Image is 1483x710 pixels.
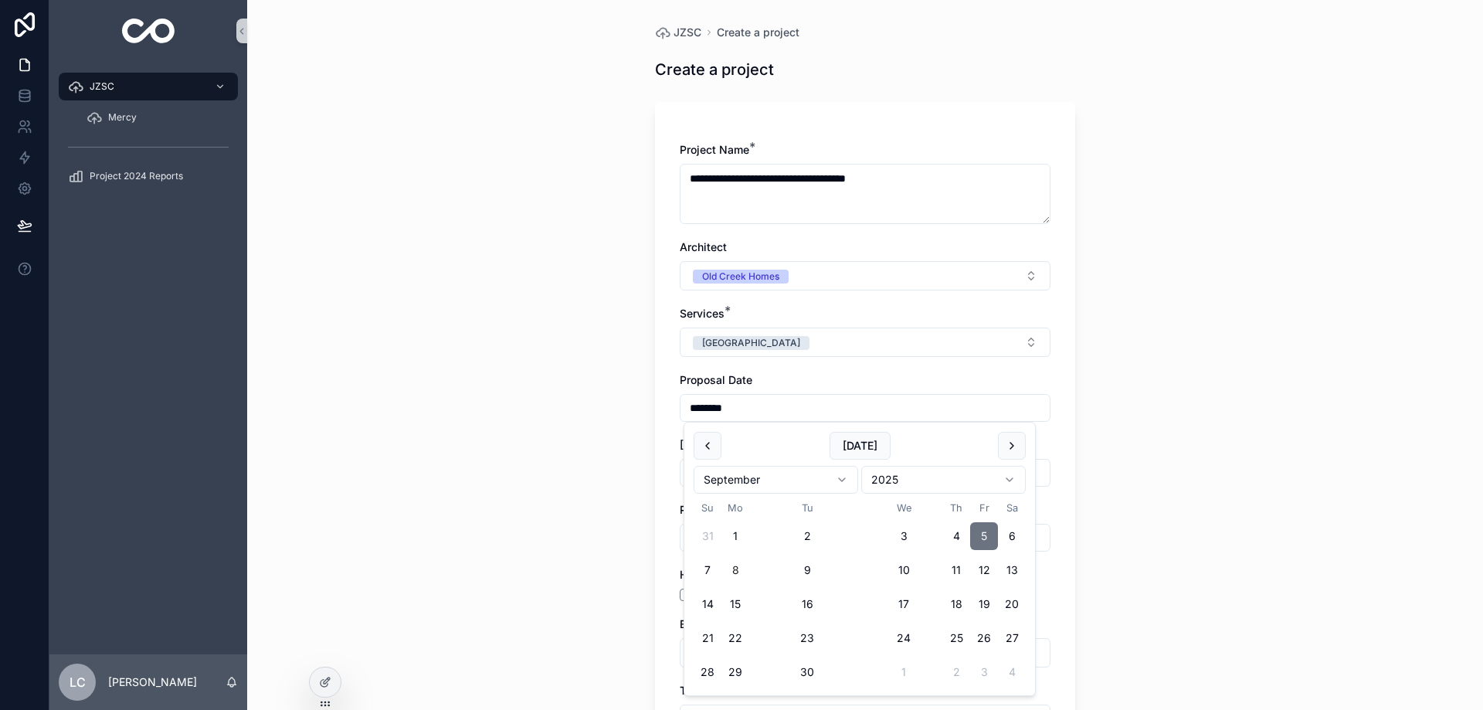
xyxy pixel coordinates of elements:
[865,500,942,516] th: Wednesday
[680,328,1050,357] button: Select Button
[793,624,821,652] button: Tuesday, September 23rd, 2025
[680,503,706,516] span: Price
[108,674,197,690] p: [PERSON_NAME]
[680,684,708,697] span: Team
[998,590,1026,618] button: Saturday, September 20th, 2025
[721,556,749,584] button: Today, Monday, September 8th, 2025
[680,568,713,581] span: Hourly
[694,500,721,516] th: Sunday
[998,658,1026,686] button: Saturday, October 4th, 2025
[942,522,970,550] button: Thursday, September 4th, 2025
[830,432,891,460] button: [DATE]
[793,658,821,686] button: Tuesday, September 30th, 2025
[655,59,774,80] h1: Create a project
[942,658,970,686] button: Thursday, October 2nd, 2025
[702,336,800,350] div: [GEOGRAPHIC_DATA]
[90,170,183,182] span: Project 2024 Reports
[721,522,749,550] button: Monday, September 1st, 2025
[680,438,769,451] span: [MEDICAL_DATA]
[108,111,137,124] span: Mercy
[680,261,1050,290] button: Select Button
[59,73,238,100] a: JZSC
[680,240,727,253] span: Architect
[59,162,238,190] a: Project 2024 Reports
[694,658,721,686] button: Sunday, September 28th, 2025
[122,19,175,43] img: App logo
[970,624,998,652] button: Friday, September 26th, 2025
[942,556,970,584] button: Thursday, September 11th, 2025
[970,500,998,516] th: Friday
[702,270,779,284] div: Old Creek Homes
[694,500,1026,686] table: September 2025
[890,590,918,618] button: Wednesday, September 17th, 2025
[890,658,918,686] button: Wednesday, October 1st, 2025
[49,62,247,210] div: scrollable content
[998,522,1026,550] button: Saturday, September 6th, 2025
[998,624,1026,652] button: Saturday, September 27th, 2025
[793,556,821,584] button: Tuesday, September 9th, 2025
[749,500,865,516] th: Tuesday
[680,307,725,320] span: Services
[890,522,918,550] button: Wednesday, September 3rd, 2025
[717,25,799,40] a: Create a project
[655,25,701,40] a: JZSC
[793,522,821,550] button: Tuesday, September 2nd, 2025
[680,373,752,386] span: Proposal Date
[942,590,970,618] button: Thursday, September 18th, 2025
[890,624,918,652] button: Wednesday, September 24th, 2025
[998,500,1026,516] th: Saturday
[970,658,998,686] button: Friday, October 3rd, 2025
[970,522,998,550] button: Friday, September 5th, 2025, selected
[694,624,721,652] button: Sunday, September 21st, 2025
[998,556,1026,584] button: Saturday, September 13th, 2025
[970,590,998,618] button: Friday, September 19th, 2025
[721,500,749,516] th: Monday
[694,590,721,618] button: Sunday, September 14th, 2025
[680,638,1050,668] button: Select Button
[680,143,749,156] span: Project Name
[942,624,970,652] button: Thursday, September 25th, 2025
[721,658,749,686] button: Monday, September 29th, 2025
[890,556,918,584] button: Wednesday, September 10th, 2025
[674,25,701,40] span: JZSC
[942,500,970,516] th: Thursday
[680,617,725,630] span: Engineer
[970,556,998,584] button: Friday, September 12th, 2025
[77,104,238,131] a: Mercy
[793,590,821,618] button: Tuesday, September 16th, 2025
[694,522,721,550] button: Sunday, August 31st, 2025
[90,80,114,93] span: JZSC
[70,673,86,691] span: LC
[694,556,721,584] button: Sunday, September 7th, 2025
[721,624,749,652] button: Monday, September 22nd, 2025
[721,590,749,618] button: Monday, September 15th, 2025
